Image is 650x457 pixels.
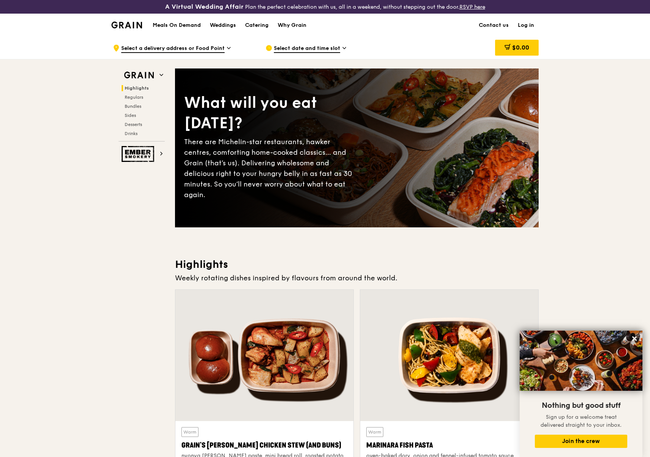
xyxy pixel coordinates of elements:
a: Contact us [474,14,513,37]
div: Grain's [PERSON_NAME] Chicken Stew (and buns) [181,440,347,451]
span: Select date and time slot [274,45,340,53]
span: Nothing but good stuff [542,401,620,410]
span: Desserts [125,122,142,127]
img: Grain [111,22,142,28]
a: Weddings [205,14,241,37]
span: Sides [125,113,136,118]
div: Weddings [210,14,236,37]
div: Warm [181,427,198,437]
span: Bundles [125,104,141,109]
button: Close [628,333,641,345]
button: Join the crew [535,435,627,448]
img: Ember Smokery web logo [122,146,156,162]
a: Log in [513,14,539,37]
a: RSVP here [459,4,485,10]
a: Why Grain [273,14,311,37]
span: $0.00 [512,44,529,51]
h1: Meals On Demand [153,22,201,29]
img: Grain web logo [122,68,156,82]
span: Drinks [125,131,137,136]
span: Highlights [125,85,149,91]
a: GrainGrain [111,13,142,36]
div: What will you eat [DATE]? [184,93,357,134]
div: Warm [366,427,383,437]
div: Catering [245,14,269,37]
h3: Highlights [175,258,539,271]
div: Weekly rotating dishes inspired by flavours from around the world. [175,273,539,283]
span: Select a delivery address or Food Point [121,45,225,53]
span: Regulars [125,95,143,100]
span: Sign up for a welcome treat delivered straight to your inbox. [541,414,622,428]
a: Catering [241,14,273,37]
div: There are Michelin-star restaurants, hawker centres, comforting home-cooked classics… and Grain (... [184,137,357,200]
div: Marinara Fish Pasta [366,440,532,451]
div: Why Grain [278,14,306,37]
div: Plan the perfect celebration with us, all in a weekend, without stepping out the door. [108,3,542,11]
h3: A Virtual Wedding Affair [165,3,244,11]
img: DSC07876-Edit02-Large.jpeg [520,331,642,391]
